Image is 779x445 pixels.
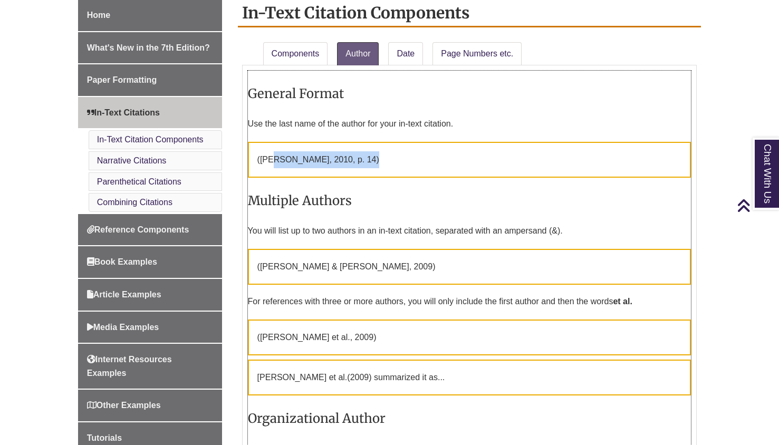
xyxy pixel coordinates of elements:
[87,401,161,410] span: Other Examples
[248,218,691,244] p: You will list up to two authors in an in-text citation, separated with an ampersand (&).
[260,155,330,164] span: [PERSON_NAME]
[97,156,167,165] a: Narrative Citations
[87,108,160,117] span: In-Text Citations
[87,257,157,266] span: Book Examples
[87,355,172,378] span: Internet Resources Examples
[87,43,210,52] span: What's New in the 7th Edition?
[78,312,222,343] a: Media Examples
[87,75,157,84] span: Paper Formatting
[87,225,189,234] span: Reference Components
[248,81,691,106] h3: General Format
[248,289,691,314] p: For references with three or more authors, you will only include the first author and then the words
[248,360,691,395] p: (2009) summarized it as...
[87,290,161,299] span: Article Examples
[260,333,350,342] span: [PERSON_NAME] et al.
[248,142,691,178] p: ( , 2010, p. 14)
[87,433,122,442] span: Tutorials
[337,42,379,65] a: Author
[87,323,159,332] span: Media Examples
[260,262,409,271] span: [PERSON_NAME] & [PERSON_NAME]
[78,214,222,246] a: Reference Components
[388,42,423,65] a: Date
[78,344,222,389] a: Internet Resources Examples
[87,11,110,20] span: Home
[432,42,522,65] a: Page Numbers etc.
[248,320,691,355] p: ( , 2009)
[248,406,691,431] h3: Organizational Author
[97,198,172,207] a: Combining Citations
[248,111,691,137] p: Use the last name of the author for your in-text citation.
[78,390,222,421] a: Other Examples
[248,188,691,213] h3: Multiple Authors
[78,32,222,64] a: What's New in the 7th Edition?
[97,135,204,144] a: In-Text Citation Components
[78,64,222,96] a: Paper Formatting
[257,373,348,382] span: [PERSON_NAME] et al.
[97,177,181,186] a: Parenthetical Citations
[737,198,776,212] a: Back to Top
[263,42,328,65] a: Components
[78,279,222,311] a: Article Examples
[613,297,632,306] strong: et al.
[248,249,691,285] p: ( , 2009)
[78,97,222,129] a: In-Text Citations
[78,246,222,278] a: Book Examples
